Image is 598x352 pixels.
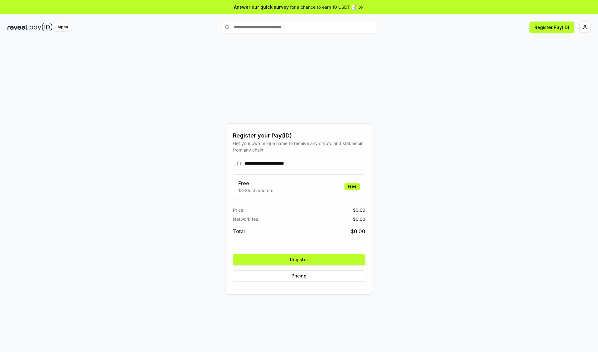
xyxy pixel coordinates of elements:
[238,180,273,187] h3: Free
[238,187,273,194] p: 13-25 characters
[234,4,289,10] span: Answer our quick survey
[30,23,53,31] img: pay_id
[233,207,243,213] span: Price
[233,131,365,140] div: Register your Pay(ID)
[233,228,245,235] span: Total
[529,22,574,33] button: Register Pay(ID)
[290,4,357,10] span: for a chance to earn 10 USDT 📝
[353,216,365,222] span: $ 0.00
[233,254,365,265] button: Register
[7,23,28,31] img: reveel_dark
[54,23,71,31] div: Alpha
[351,228,365,235] span: $ 0.00
[344,183,360,190] div: Free
[233,270,365,282] button: Pricing
[353,207,365,213] span: $ 0.00
[233,216,258,222] span: Network fee
[233,140,365,153] div: Get your own unique name to receive any crypto and stablecoin, from any chain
